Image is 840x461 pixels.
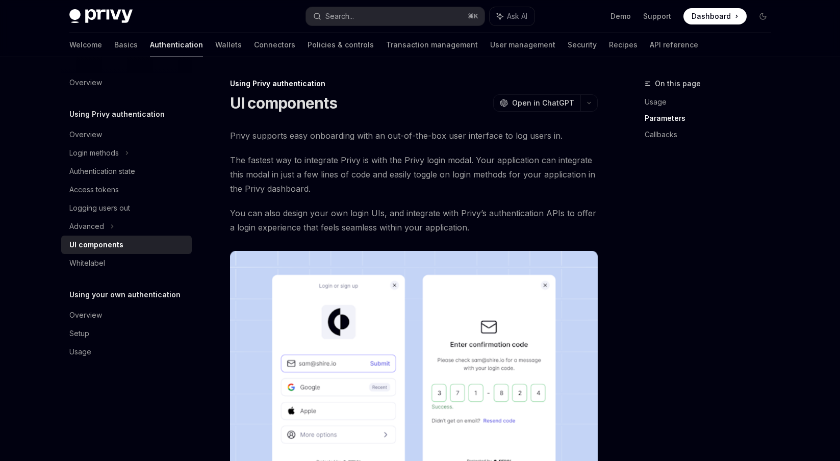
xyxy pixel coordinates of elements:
div: Setup [69,327,89,340]
a: Basics [114,33,138,57]
h5: Using Privy authentication [69,108,165,120]
div: Overview [69,129,102,141]
a: Dashboard [683,8,747,24]
div: Whitelabel [69,257,105,269]
a: Access tokens [61,181,192,199]
a: Transaction management [386,33,478,57]
div: Advanced [69,220,104,233]
a: Demo [610,11,631,21]
span: Ask AI [507,11,527,21]
h5: Using your own authentication [69,289,181,301]
a: Setup [61,324,192,343]
div: Usage [69,346,91,358]
span: Dashboard [692,11,731,21]
button: Search...⌘K [306,7,485,25]
a: Usage [61,343,192,361]
h1: UI components [230,94,337,112]
div: Access tokens [69,184,119,196]
span: On this page [655,78,701,90]
span: ⌘ K [468,12,478,20]
a: Wallets [215,33,242,57]
button: Ask AI [490,7,534,25]
a: Overview [61,73,192,92]
div: Overview [69,309,102,321]
span: Open in ChatGPT [512,98,574,108]
a: Policies & controls [308,33,374,57]
div: Logging users out [69,202,130,214]
div: Using Privy authentication [230,79,598,89]
a: API reference [650,33,698,57]
span: The fastest way to integrate Privy is with the Privy login modal. Your application can integrate ... [230,153,598,196]
a: Usage [645,94,779,110]
a: Overview [61,306,192,324]
a: Logging users out [61,199,192,217]
a: Whitelabel [61,254,192,272]
a: Welcome [69,33,102,57]
a: Recipes [609,33,638,57]
button: Open in ChatGPT [493,94,580,112]
img: dark logo [69,9,133,23]
div: Overview [69,76,102,89]
span: You can also design your own login UIs, and integrate with Privy’s authentication APIs to offer a... [230,206,598,235]
a: Authentication state [61,162,192,181]
a: Connectors [254,33,295,57]
a: Support [643,11,671,21]
a: Security [568,33,597,57]
a: Callbacks [645,126,779,143]
a: Parameters [645,110,779,126]
a: User management [490,33,555,57]
span: Privy supports easy onboarding with an out-of-the-box user interface to log users in. [230,129,598,143]
a: Authentication [150,33,203,57]
a: Overview [61,125,192,144]
button: Toggle dark mode [755,8,771,24]
div: Search... [325,10,354,22]
div: Authentication state [69,165,135,177]
div: UI components [69,239,123,251]
a: UI components [61,236,192,254]
div: Login methods [69,147,119,159]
